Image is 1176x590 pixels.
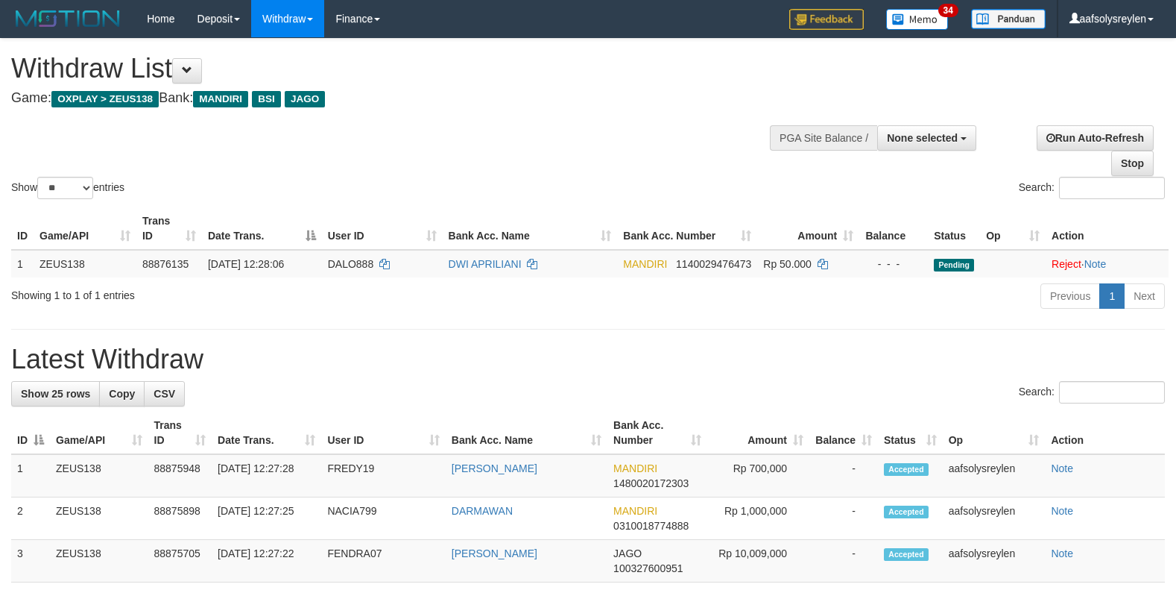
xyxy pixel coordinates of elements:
span: 88876135 [142,258,189,270]
img: MOTION_logo.png [11,7,124,30]
td: - [809,498,878,540]
img: Button%20Memo.svg [886,9,949,30]
span: Copy [109,388,135,400]
span: JAGO [613,547,642,559]
td: [DATE] 12:27:22 [212,540,321,583]
div: Showing 1 to 1 of 1 entries [11,282,479,303]
h1: Withdraw List [11,54,769,84]
a: Reject [1052,258,1081,270]
a: Note [1051,547,1073,559]
th: Bank Acc. Name: activate to sort column ascending [443,207,618,250]
a: Note [1051,462,1073,474]
th: Date Trans.: activate to sort column ascending [212,412,321,454]
td: 88875705 [148,540,212,583]
span: 34 [938,4,958,17]
th: Op: activate to sort column ascending [943,412,1046,454]
th: Balance [859,207,928,250]
span: Accepted [884,463,929,476]
span: MANDIRI [623,258,667,270]
select: Showentries [37,177,93,199]
th: Game/API: activate to sort column ascending [50,412,148,454]
img: panduan.png [971,9,1046,29]
td: ZEUS138 [50,454,148,498]
th: Date Trans.: activate to sort column descending [202,207,322,250]
td: FENDRA07 [321,540,445,583]
span: CSV [154,388,175,400]
a: [PERSON_NAME] [452,462,537,474]
span: MANDIRI [613,462,657,474]
th: User ID: activate to sort column ascending [322,207,443,250]
td: [DATE] 12:27:28 [212,454,321,498]
td: [DATE] 12:27:25 [212,498,321,540]
td: aafsolysreylen [943,454,1046,498]
a: CSV [144,381,185,407]
td: aafsolysreylen [943,498,1046,540]
a: Previous [1040,283,1100,309]
td: 1 [11,454,50,498]
a: Next [1124,283,1165,309]
th: Status [928,207,980,250]
span: Copy 100327600951 to clipboard [613,562,683,574]
img: Feedback.jpg [789,9,864,30]
div: - - - [865,257,922,272]
th: ID [11,207,34,250]
td: FREDY19 [321,454,445,498]
th: Bank Acc. Number: activate to sort column ascending [617,207,757,250]
th: Bank Acc. Number: activate to sort column ascending [607,412,707,454]
a: Note [1084,258,1107,270]
td: Rp 10,009,000 [707,540,809,583]
th: Game/API: activate to sort column ascending [34,207,136,250]
th: User ID: activate to sort column ascending [321,412,445,454]
td: ZEUS138 [50,540,148,583]
label: Search: [1019,381,1165,404]
h4: Game: Bank: [11,91,769,106]
td: ZEUS138 [50,498,148,540]
th: Status: activate to sort column ascending [878,412,943,454]
th: Bank Acc. Name: activate to sort column ascending [446,412,607,454]
span: JAGO [285,91,325,107]
span: None selected [887,132,958,144]
td: - [809,454,878,498]
h1: Latest Withdraw [11,345,1165,374]
span: Copy 0310018774888 to clipboard [613,520,689,532]
a: Show 25 rows [11,381,100,407]
th: Trans ID: activate to sort column ascending [148,412,212,454]
span: Accepted [884,506,929,518]
button: None selected [877,125,976,151]
div: PGA Site Balance / [770,125,877,151]
th: Amount: activate to sort column ascending [757,207,859,250]
span: Copy 1140029476473 to clipboard [676,258,751,270]
a: DARMAWAN [452,505,513,517]
label: Search: [1019,177,1165,199]
label: Show entries [11,177,124,199]
a: Note [1051,505,1073,517]
span: Show 25 rows [21,388,90,400]
span: MANDIRI [613,505,657,517]
th: ID: activate to sort column descending [11,412,50,454]
td: 3 [11,540,50,583]
span: [DATE] 12:28:06 [208,258,284,270]
a: Stop [1111,151,1154,176]
th: Amount: activate to sort column ascending [707,412,809,454]
th: Action [1046,207,1169,250]
a: [PERSON_NAME] [452,547,537,559]
th: Op: activate to sort column ascending [980,207,1046,250]
span: OXPLAY > ZEUS138 [51,91,159,107]
td: 88875948 [148,454,212,498]
td: - [809,540,878,583]
a: DWI APRILIANI [449,258,522,270]
span: Copy 1480020172303 to clipboard [613,477,689,489]
span: MANDIRI [193,91,248,107]
td: 2 [11,498,50,540]
td: ZEUS138 [34,250,136,277]
th: Trans ID: activate to sort column ascending [136,207,202,250]
span: Accepted [884,548,929,561]
a: Run Auto-Refresh [1037,125,1154,151]
span: DALO888 [328,258,373,270]
td: Rp 1,000,000 [707,498,809,540]
input: Search: [1059,177,1165,199]
a: 1 [1099,283,1125,309]
a: Copy [99,381,145,407]
td: Rp 700,000 [707,454,809,498]
td: NACIA799 [321,498,445,540]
